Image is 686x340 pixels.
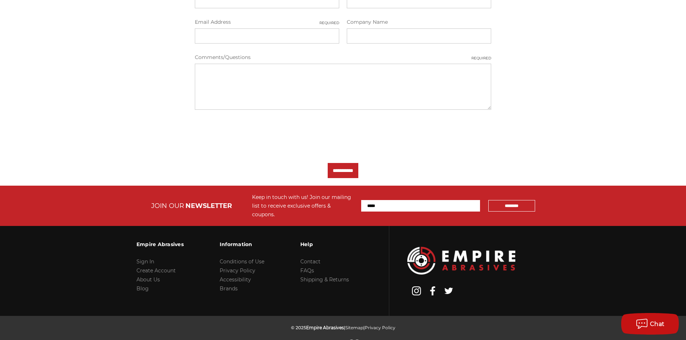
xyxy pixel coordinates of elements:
iframe: reCAPTCHA [195,120,304,148]
img: Empire Abrasives Logo Image [407,247,515,275]
a: About Us [136,276,160,283]
label: Comments/Questions [195,54,492,61]
h3: Empire Abrasives [136,237,184,252]
span: NEWSLETTER [185,202,232,210]
button: Chat [621,313,679,335]
label: Company Name [347,18,491,26]
a: Privacy Policy [365,325,395,330]
a: Privacy Policy [220,267,255,274]
h3: Information [220,237,264,252]
a: Sign In [136,258,154,265]
a: Conditions of Use [220,258,264,265]
div: Keep in touch with us! Join our mailing list to receive exclusive offers & coupons. [252,193,354,219]
a: Shipping & Returns [300,276,349,283]
small: Required [471,55,491,61]
a: FAQs [300,267,314,274]
a: Accessibility [220,276,251,283]
p: © 2025 | | [291,323,395,332]
a: Create Account [136,267,176,274]
a: Sitemap [345,325,363,330]
span: JOIN OUR [151,202,184,210]
a: Contact [300,258,320,265]
h3: Help [300,237,349,252]
span: Empire Abrasives [306,325,344,330]
label: Email Address [195,18,339,26]
small: Required [319,20,339,26]
a: Brands [220,285,238,292]
a: Blog [136,285,149,292]
span: Chat [650,321,665,327]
